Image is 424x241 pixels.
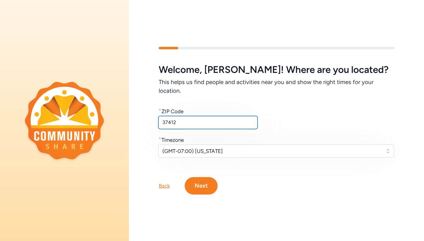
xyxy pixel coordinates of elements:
[185,177,218,194] button: Next
[159,64,394,75] h5: Welcome , [PERSON_NAME] ! Where are you located?
[158,145,394,158] button: (GMT-07:00) [US_STATE]
[161,108,183,115] div: ZIP Code
[25,82,104,159] img: logo
[161,136,184,144] div: Timezone
[159,182,170,190] div: Back
[159,78,394,95] h6: This helps us find people and activities near you and show the right times for your location.
[162,147,381,155] span: (GMT-07:00) [US_STATE]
